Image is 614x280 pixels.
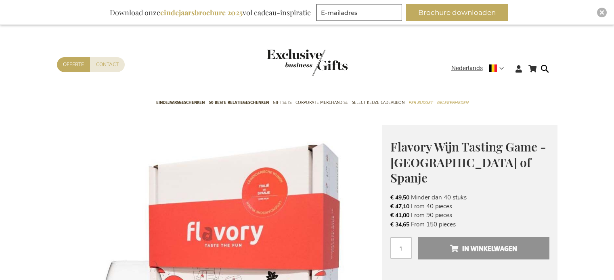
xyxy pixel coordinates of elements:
[409,93,433,113] a: Per Budget
[156,93,205,113] a: Eindejaarsgeschenken
[390,211,549,220] li: From 90 pieces
[390,139,546,186] span: Flavory Wijn Tasting Game - [GEOGRAPHIC_DATA] of Spanje
[390,203,409,210] span: € 47,10
[90,57,125,72] a: Contact
[295,93,348,113] a: Corporate Merchandise
[156,98,205,107] span: Eindejaarsgeschenken
[390,220,549,229] li: From 150 pieces
[390,202,549,211] li: From 40 pieces
[437,98,468,107] span: Gelegenheden
[409,98,433,107] span: Per Budget
[295,98,348,107] span: Corporate Merchandise
[209,93,269,113] a: 50 beste relatiegeschenken
[406,4,508,21] button: Brochure downloaden
[316,4,404,23] form: marketing offers and promotions
[209,98,269,107] span: 50 beste relatiegeschenken
[273,98,291,107] span: Gift Sets
[451,64,483,73] span: Nederlands
[316,4,402,21] input: E-mailadres
[352,98,404,107] span: Select Keuze Cadeaubon
[437,93,468,113] a: Gelegenheden
[267,49,307,76] a: store logo
[273,93,291,113] a: Gift Sets
[599,10,604,15] img: Close
[390,237,412,259] input: Aantal
[57,57,90,72] a: Offerte
[390,221,409,228] span: € 34,65
[390,194,409,201] span: € 49,50
[106,4,314,21] div: Download onze vol cadeau-inspiratie
[390,212,409,219] span: € 41,00
[160,8,243,17] b: eindejaarsbrochure 2025
[352,93,404,113] a: Select Keuze Cadeaubon
[390,193,549,202] li: Minder dan 40 stuks
[267,49,348,76] img: Exclusive Business gifts logo
[597,8,607,17] div: Close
